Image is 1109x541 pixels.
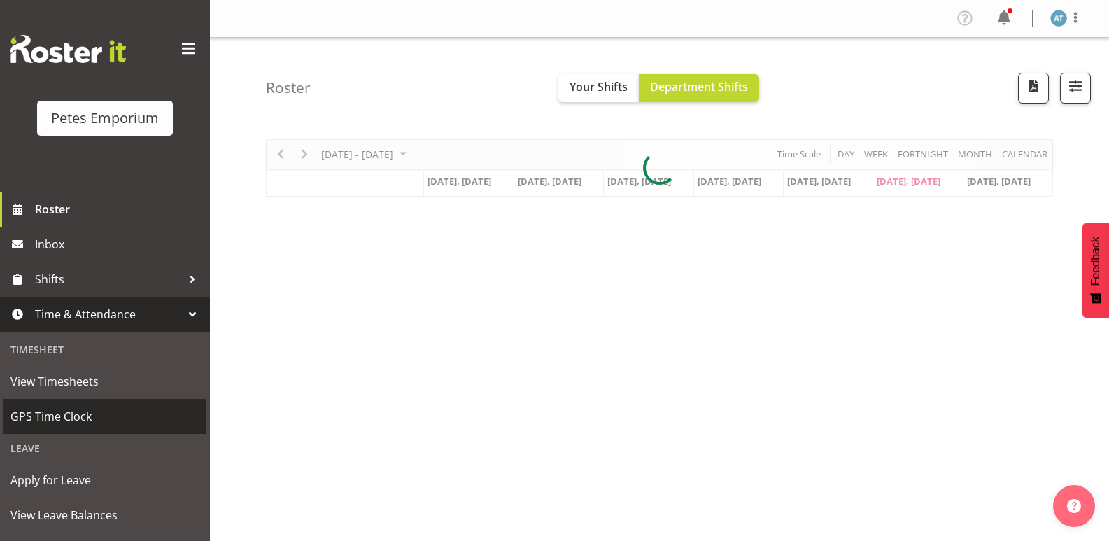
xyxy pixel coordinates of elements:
[650,79,748,94] span: Department Shifts
[35,269,182,290] span: Shifts
[1050,10,1067,27] img: alex-micheal-taniwha5364.jpg
[10,406,199,427] span: GPS Time Clock
[3,399,206,434] a: GPS Time Clock
[558,74,639,102] button: Your Shifts
[639,74,759,102] button: Department Shifts
[3,335,206,364] div: Timesheet
[266,80,311,96] h4: Roster
[3,463,206,498] a: Apply for Leave
[3,364,206,399] a: View Timesheets
[1067,499,1081,513] img: help-xxl-2.png
[10,371,199,392] span: View Timesheets
[1060,73,1091,104] button: Filter Shifts
[51,108,159,129] div: Petes Emporium
[35,304,182,325] span: Time & Attendance
[3,434,206,463] div: Leave
[3,498,206,533] a: View Leave Balances
[1089,237,1102,286] span: Feedback
[35,199,203,220] span: Roster
[1018,73,1049,104] button: Download a PDF of the roster according to the set date range.
[35,234,203,255] span: Inbox
[1082,223,1109,318] button: Feedback - Show survey
[10,35,126,63] img: Rosterit website logo
[10,470,199,491] span: Apply for Leave
[570,79,628,94] span: Your Shifts
[10,505,199,526] span: View Leave Balances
